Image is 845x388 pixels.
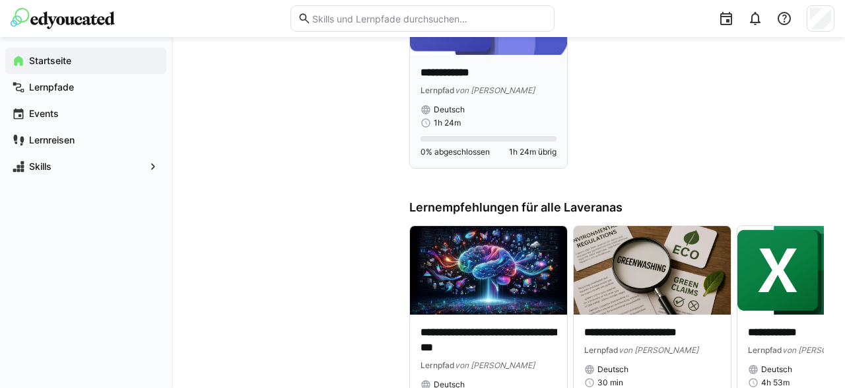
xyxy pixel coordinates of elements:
[597,364,628,375] span: Deutsch
[761,364,792,375] span: Deutsch
[421,360,455,370] span: Lernpfad
[455,85,535,95] span: von [PERSON_NAME]
[434,118,461,128] span: 1h 24m
[509,147,557,157] span: 1h 24m übrig
[409,200,824,215] h3: Lernempfehlungen für alle Laveranas
[455,360,535,370] span: von [PERSON_NAME]
[410,226,567,315] img: image
[434,104,465,115] span: Deutsch
[584,345,619,355] span: Lernpfad
[421,147,490,157] span: 0% abgeschlossen
[421,85,455,95] span: Lernpfad
[761,377,790,388] span: 4h 53m
[597,377,623,388] span: 30 min
[311,13,547,24] input: Skills und Lernpfade durchsuchen…
[619,345,698,355] span: von [PERSON_NAME]
[574,226,731,315] img: image
[748,345,782,355] span: Lernpfad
